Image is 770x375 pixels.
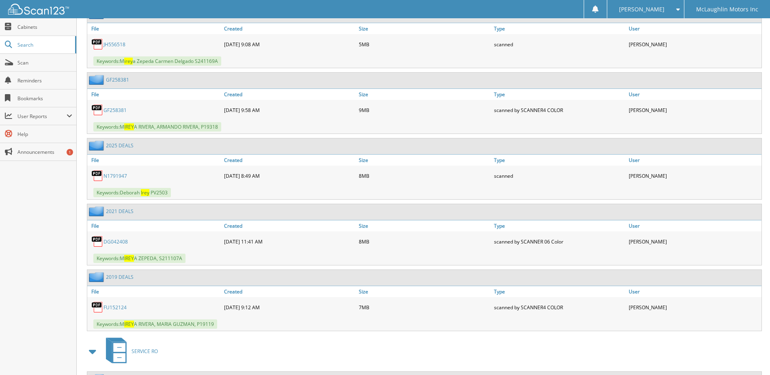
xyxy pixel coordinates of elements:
[132,348,158,355] span: S E R V I C E R O
[222,168,357,184] div: [DATE] 8:49 AM
[357,286,492,297] a: Size
[357,155,492,166] a: Size
[627,299,761,315] div: [PERSON_NAME]
[627,89,761,100] a: User
[124,58,133,65] span: i r e y
[89,75,106,85] img: folder2.png
[492,220,627,231] a: Type
[124,123,134,130] span: I R E Y
[619,7,664,12] span: [PERSON_NAME]
[492,233,627,250] div: scanned by SCANNER 06 Color
[87,155,222,166] a: File
[93,254,185,263] span: Keywords: M A Z E P E D A , S 2 1 1 1 0 7 A
[106,208,134,215] a: 2021 DEALS
[17,149,72,155] span: Announcements
[492,286,627,297] a: Type
[91,170,104,182] img: PDF.png
[17,113,67,120] span: User Reports
[101,335,158,367] a: SERVICE RO
[87,23,222,34] a: File
[91,235,104,248] img: PDF.png
[17,59,72,66] span: Scan
[627,168,761,184] div: [PERSON_NAME]
[104,41,125,48] a: JH556518
[93,122,221,131] span: Keywords: M A R I V E R A , A R M A N D O R I V E R A , P 1 9 3 1 8
[17,24,72,30] span: Cabinets
[104,238,128,245] a: DG042408
[627,286,761,297] a: User
[93,56,221,66] span: Keywords: M a Z e p e d a C a r m e n D e l g a d o S 2 4 1 1 6 9 A
[222,155,357,166] a: Created
[627,233,761,250] div: [PERSON_NAME]
[627,102,761,118] div: [PERSON_NAME]
[17,41,71,48] span: Search
[89,206,106,216] img: folder2.png
[492,23,627,34] a: Type
[222,36,357,52] div: [DATE] 9:08 AM
[8,4,69,15] img: scan123-logo-white.svg
[124,321,134,328] span: I R E Y
[87,286,222,297] a: File
[492,36,627,52] div: scanned
[104,304,127,311] a: FU152124
[87,220,222,231] a: File
[222,233,357,250] div: [DATE] 11:41 AM
[93,188,171,197] span: Keywords: D e b o r a h P V 2 5 0 3
[357,220,492,231] a: Size
[104,172,127,179] a: N1791947
[67,149,73,155] div: 1
[627,220,761,231] a: User
[627,155,761,166] a: User
[357,89,492,100] a: Size
[222,220,357,231] a: Created
[492,89,627,100] a: Type
[222,286,357,297] a: Created
[222,23,357,34] a: Created
[141,189,149,196] span: I r e y
[91,38,104,50] img: PDF.png
[357,168,492,184] div: 8MB
[17,95,72,102] span: Bookmarks
[492,168,627,184] div: scanned
[357,23,492,34] a: Size
[106,274,134,280] a: 2019 DEALS
[357,233,492,250] div: 8MB
[93,319,217,329] span: Keywords: M A R I V E R A , M A R I A G U Z M A N , P 1 9 1 1 9
[106,76,129,83] a: GF258381
[106,142,134,149] a: 2025 DEALS
[87,89,222,100] a: File
[696,7,758,12] span: McLaughlin Motors Inc
[627,36,761,52] div: [PERSON_NAME]
[492,155,627,166] a: Type
[222,102,357,118] div: [DATE] 9:58 AM
[89,140,106,151] img: folder2.png
[104,107,127,114] a: GF258381
[222,89,357,100] a: Created
[17,77,72,84] span: Reminders
[124,255,134,262] span: I R E Y
[357,36,492,52] div: 5MB
[89,272,106,282] img: folder2.png
[17,131,72,138] span: Help
[357,102,492,118] div: 9MB
[492,102,627,118] div: scanned by SCANNER4 COLOR
[222,299,357,315] div: [DATE] 9:12 AM
[627,23,761,34] a: User
[91,301,104,313] img: PDF.png
[492,299,627,315] div: scanned by SCANNER4 COLOR
[357,299,492,315] div: 7MB
[91,104,104,116] img: PDF.png
[729,336,770,375] iframe: Chat Widget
